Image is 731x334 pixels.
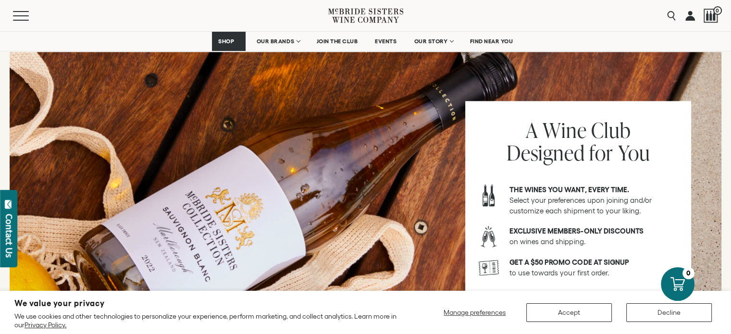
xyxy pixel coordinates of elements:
span: You [618,138,650,167]
h2: We value your privacy [14,299,403,308]
button: Accept [526,303,612,322]
span: EVENTS [375,38,396,45]
p: to use towards your first order. [509,257,678,278]
p: We use cookies and other technologies to personalize your experience, perform marketing, and coll... [14,312,403,329]
button: Decline [626,303,712,322]
p: Select your preferences upon joining and/or customize each shipment to your liking. [509,185,678,216]
a: OUR BRANDS [250,32,306,51]
div: 0 [682,267,694,279]
span: Wine [543,116,586,144]
span: OUR STORY [414,38,447,45]
strong: Exclusive members-only discounts [509,227,644,235]
span: Club [591,116,631,144]
span: OUR BRANDS [257,38,294,45]
span: for [589,138,613,167]
button: Mobile Menu Trigger [13,11,48,21]
div: Contact Us [4,214,14,258]
p: on wines and shipping. [509,226,678,247]
strong: Get a $50 promo code at signup [509,258,629,266]
a: FIND NEAR YOU [464,32,520,51]
span: Manage preferences [444,309,506,316]
a: JOIN THE CLUB [310,32,364,51]
a: EVENTS [369,32,403,51]
span: Designed [507,138,585,167]
a: Privacy Policy. [25,321,66,329]
span: FIND NEAR YOU [470,38,513,45]
span: 0 [713,6,722,15]
span: A [525,116,538,144]
button: Manage preferences [438,303,512,322]
strong: The wines you want, every time. [509,186,629,194]
span: JOIN THE CLUB [317,38,358,45]
a: OUR STORY [408,32,459,51]
a: SHOP [212,32,246,51]
span: SHOP [218,38,235,45]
